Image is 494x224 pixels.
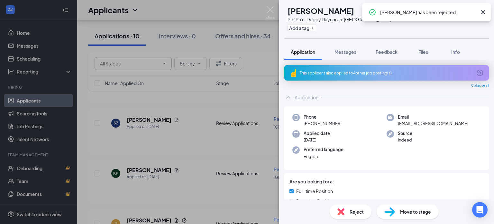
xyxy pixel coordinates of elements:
svg: CheckmarkCircle [369,8,376,16]
span: Feedback [376,49,398,55]
span: Preferred language [304,146,343,153]
span: Part-time Position [296,197,334,204]
span: Reject [350,208,364,215]
svg: ArrowCircle [476,69,484,77]
svg: Cross [479,8,487,16]
span: Phone [304,114,342,120]
span: Move to stage [400,208,431,215]
span: Files [418,49,428,55]
button: PlusAdd a tag [288,24,316,31]
span: Messages [334,49,356,55]
span: Email [398,114,468,120]
span: Full-time Position [296,188,333,195]
span: Indeed [398,137,412,143]
span: Collapse all [471,83,489,88]
div: This applicant also applied to 4 other job posting(s) [300,70,472,76]
span: Application [291,49,315,55]
span: Source [398,130,412,137]
span: Applied date [304,130,330,137]
span: English [304,153,343,160]
h1: [PERSON_NAME] [288,5,354,16]
svg: ChevronUp [284,93,292,101]
span: [DATE] [304,137,330,143]
span: [PHONE_NUMBER] [304,120,342,127]
span: Are you looking for a: [289,178,334,185]
div: Open Intercom Messenger [472,202,488,218]
div: [PERSON_NAME] has been rejected. [380,8,477,16]
div: Application [295,94,318,101]
div: Pet Pro - Doggy Daycare at [GEOGRAPHIC_DATA] [288,16,391,23]
span: [EMAIL_ADDRESS][DOMAIN_NAME] [398,120,468,127]
svg: Plus [311,26,315,30]
span: Info [451,49,460,55]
